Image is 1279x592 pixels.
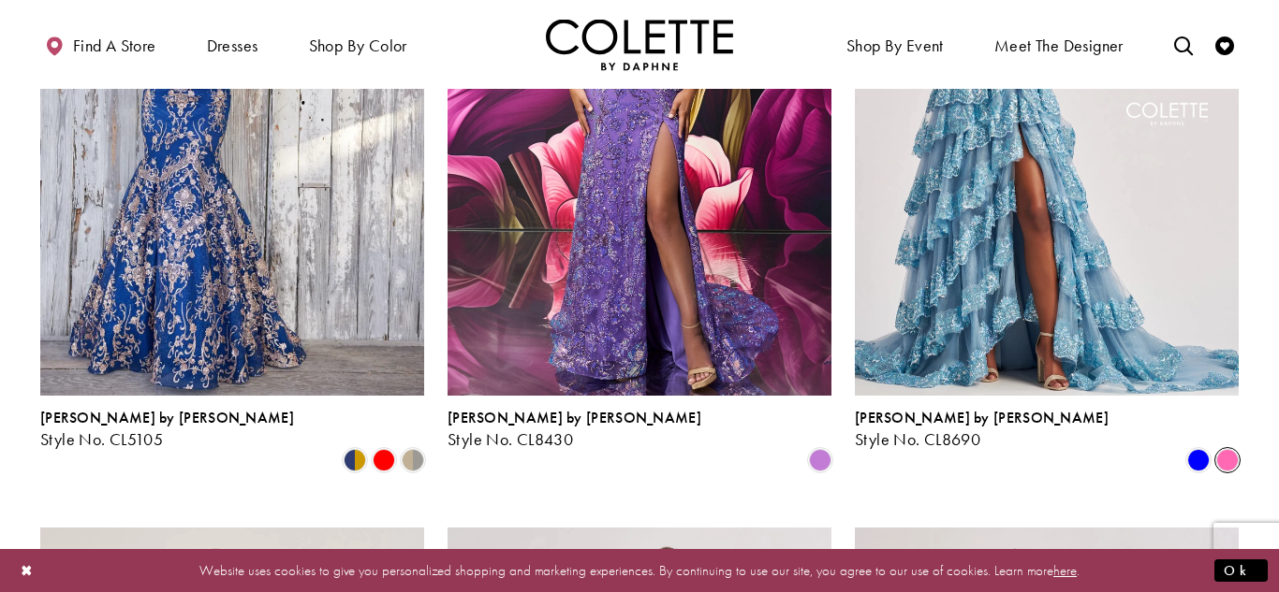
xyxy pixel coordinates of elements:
[1187,449,1210,471] i: Blue
[846,36,944,55] span: Shop By Event
[207,36,258,55] span: Dresses
[309,36,407,55] span: Shop by color
[546,19,733,70] a: Visit Home Page
[373,449,395,471] i: Red
[1211,19,1239,70] a: Check Wishlist
[855,408,1109,427] span: [PERSON_NAME] by [PERSON_NAME]
[1053,560,1077,579] a: here
[1214,558,1268,582] button: Submit Dialog
[73,36,156,55] span: Find a store
[40,410,294,449] div: Colette by Daphne Style No. CL5105
[135,557,1144,583] p: Website uses cookies to give you personalized shopping and marketing experiences. By continuing t...
[448,408,701,427] span: [PERSON_NAME] by [PERSON_NAME]
[40,19,160,70] a: Find a store
[990,19,1128,70] a: Meet the designer
[202,19,263,70] span: Dresses
[994,36,1124,55] span: Meet the designer
[855,410,1109,449] div: Colette by Daphne Style No. CL8690
[40,428,163,450] span: Style No. CL5105
[809,449,831,471] i: Orchid
[11,554,43,586] button: Close Dialog
[448,410,701,449] div: Colette by Daphne Style No. CL8430
[304,19,412,70] span: Shop by color
[546,19,733,70] img: Colette by Daphne
[1169,19,1198,70] a: Toggle search
[842,19,948,70] span: Shop By Event
[40,408,294,427] span: [PERSON_NAME] by [PERSON_NAME]
[344,449,366,471] i: Navy Blue/Gold
[448,428,573,450] span: Style No. CL8430
[1216,449,1239,471] i: Pink
[855,428,980,450] span: Style No. CL8690
[402,449,424,471] i: Gold/Pewter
